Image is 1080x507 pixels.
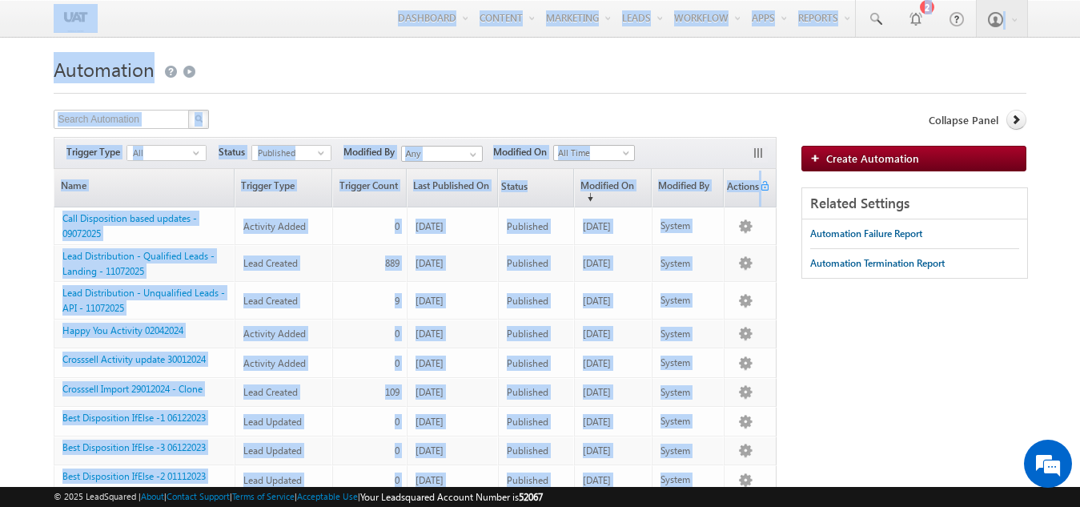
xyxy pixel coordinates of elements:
span: [DATE] [416,474,444,486]
div: Automation Termination Report [810,256,945,271]
img: Search [195,115,203,123]
div: Minimize live chat window [263,8,301,46]
span: Published [507,386,548,398]
a: Name [54,169,234,207]
a: Contact Support [167,491,230,501]
span: [DATE] [416,386,444,398]
div: System [660,414,717,429]
span: [DATE] [583,474,611,486]
span: All Time [554,146,630,160]
a: Trigger Type [235,169,331,207]
a: Lead Distribution - Qualified Leads - Landing - 11072025 [62,250,215,277]
span: Activity Added [243,220,306,232]
span: Lead Created [243,295,298,307]
div: System [660,256,717,271]
span: 52067 [519,491,543,503]
span: Actions [725,171,759,206]
span: [DATE] [416,445,444,457]
a: Crosssell Activity update 30012024 [62,353,206,365]
span: 0 [395,220,399,232]
span: select [318,149,331,156]
div: System [660,327,717,341]
a: Lead Distribution - Unqualified Leads - API - 11072025 [62,287,225,314]
span: Modified On [493,145,553,159]
span: Status [219,145,251,159]
a: Best Disposition IfElse -1 06122023 [62,412,206,424]
span: [DATE] [416,357,444,369]
div: Automation Failure Report [810,227,922,241]
span: Published [507,257,548,269]
span: [DATE] [583,357,611,369]
a: Happy You Activity 02042024 [62,324,183,336]
span: Published [507,295,548,307]
a: Best Disposition IfElse -3 06122023 [62,441,206,453]
div: System [660,356,717,370]
span: Published [507,220,548,232]
span: [DATE] [416,257,444,269]
a: All Time [553,145,635,161]
div: System [660,219,717,233]
span: (sorted descending) [580,191,593,203]
span: Published [507,474,548,486]
a: Trigger Count [333,169,405,207]
a: About [141,491,164,501]
span: [DATE] [416,295,444,307]
a: Modified By [652,169,723,207]
span: [DATE] [416,328,444,340]
em: Start Chat [218,393,291,415]
span: Lead Created [243,257,298,269]
span: Lead Created [243,386,298,398]
a: Terms of Service [232,491,295,501]
span: 0 [395,416,399,428]
span: Trigger Type [66,145,126,159]
img: Custom Logo [54,4,97,32]
span: Published [507,416,548,428]
a: Show All Items [461,147,481,163]
a: Automation Failure Report [810,219,922,248]
span: Published [252,146,318,160]
span: Activity Added [243,357,306,369]
span: 0 [395,474,399,486]
a: Acceptable Use [297,491,358,501]
span: [DATE] [583,328,611,340]
span: © 2025 LeadSquared | | | | | [54,489,543,505]
span: select [193,149,206,156]
div: System [660,293,717,308]
a: Automation Termination Report [810,249,945,278]
a: Last Published On [408,169,497,207]
a: Call Disposition based updates - 09072025 [62,212,197,239]
input: Type to Search [401,146,483,162]
span: [DATE] [416,416,444,428]
span: 0 [395,445,399,457]
div: Related Settings [802,188,1026,219]
span: Lead Updated [243,416,302,428]
span: Published [507,328,548,340]
a: Best Disposition IfElse -2 01112023 [62,470,206,482]
span: Create Automation [826,151,919,165]
span: 9 [395,295,399,307]
a: Crosssell Import 29012024 - Clone [62,383,203,395]
a: Modified On(sorted descending) [575,169,651,207]
span: Published [507,445,548,457]
span: 889 [385,257,399,269]
span: Your Leadsquared Account Number is [360,491,543,503]
span: Modified By [343,145,401,159]
span: Lead Updated [243,474,302,486]
span: 0 [395,357,399,369]
span: Published [507,357,548,369]
span: [DATE] [583,386,611,398]
span: 109 [385,386,399,398]
div: System [660,385,717,400]
span: [DATE] [583,416,611,428]
span: [DATE] [583,257,611,269]
span: Automation [54,56,155,82]
img: d_60004797649_company_0_60004797649 [27,84,67,105]
span: 0 [395,328,399,340]
div: System [660,444,717,458]
div: Chat with us now [83,84,269,105]
span: [DATE] [583,220,611,232]
span: All [127,146,193,160]
span: [DATE] [583,295,611,307]
span: Activity Added [243,328,306,340]
span: Lead Updated [243,445,302,457]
